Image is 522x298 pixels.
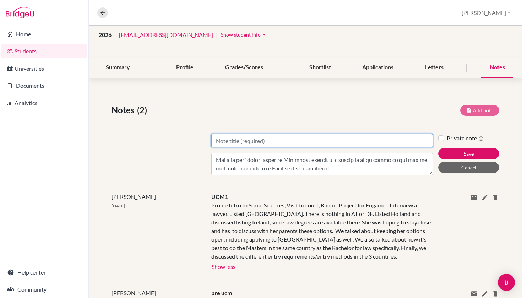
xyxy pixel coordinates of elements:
div: Profile Intro to Social Sciences, Visit to court, Bimun. Project for Engame - Interview a lawyer.... [211,201,433,261]
input: Note title (required) [211,134,433,147]
a: Community [1,282,87,297]
span: [DATE] [112,203,125,208]
i: arrow_drop_down [261,31,268,38]
a: Documents [1,78,87,93]
button: Show less [211,261,236,271]
a: Help center [1,265,87,280]
button: Save [438,148,499,159]
img: Bridge-U [6,7,34,18]
button: Add note [460,105,499,116]
div: Shortlist [301,57,339,78]
button: Cancel [438,162,499,173]
div: Profile [168,57,202,78]
a: Home [1,27,87,41]
a: Students [1,44,87,58]
button: [PERSON_NAME] [458,6,513,20]
div: Notes [481,57,513,78]
span: [PERSON_NAME] [112,193,156,200]
div: Grades/Scores [217,57,272,78]
a: Analytics [1,96,87,110]
div: Open Intercom Messenger [498,274,515,291]
span: UCM1 [211,193,228,200]
label: Private note [447,134,484,142]
span: Show student info [221,32,261,38]
button: Show student infoarrow_drop_down [221,29,268,40]
span: Notes [112,104,137,117]
a: Universities [1,61,87,76]
div: Summary [97,57,138,78]
a: [EMAIL_ADDRESS][DOMAIN_NAME] [119,31,213,39]
span: 2026 [99,31,112,39]
span: [PERSON_NAME] [112,289,156,296]
div: Letters [417,57,452,78]
span: (2) [137,104,150,117]
span: | [216,31,218,39]
div: Applications [354,57,402,78]
span: pre ucm [211,289,232,296]
span: | [114,31,116,39]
